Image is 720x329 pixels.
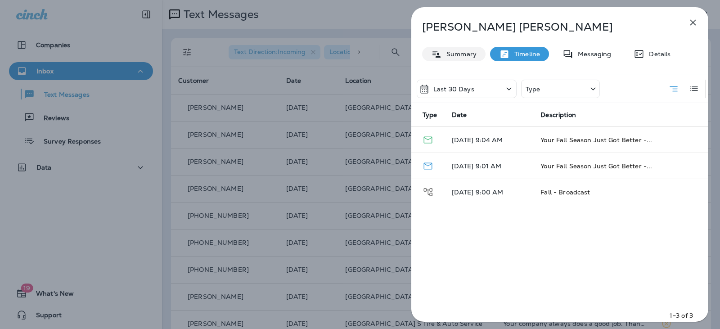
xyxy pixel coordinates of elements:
[540,136,652,144] span: Your Fall Season Just Got Better -...
[423,187,434,195] span: Journey
[540,162,652,170] span: Your Fall Season Just Got Better -...
[423,161,433,169] span: Email - Delivered
[573,50,611,58] p: Messaging
[423,111,437,119] span: Type
[452,111,467,119] span: Date
[526,86,540,93] p: Type
[644,50,670,58] p: Details
[442,50,477,58] p: Summary
[685,80,703,98] button: Log View
[670,311,693,320] p: 1–3 of 3
[540,111,576,119] span: Description
[423,135,433,143] span: Email - Opened
[452,162,526,170] p: [DATE] 9:01 AM
[540,188,590,196] span: Fall - Broadcast
[422,21,668,33] p: [PERSON_NAME] [PERSON_NAME]
[510,50,540,58] p: Timeline
[665,80,683,98] button: Summary View
[452,189,526,196] p: [DATE] 9:00 AM
[433,86,474,93] p: Last 30 Days
[452,136,526,144] p: [DATE] 9:04 AM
